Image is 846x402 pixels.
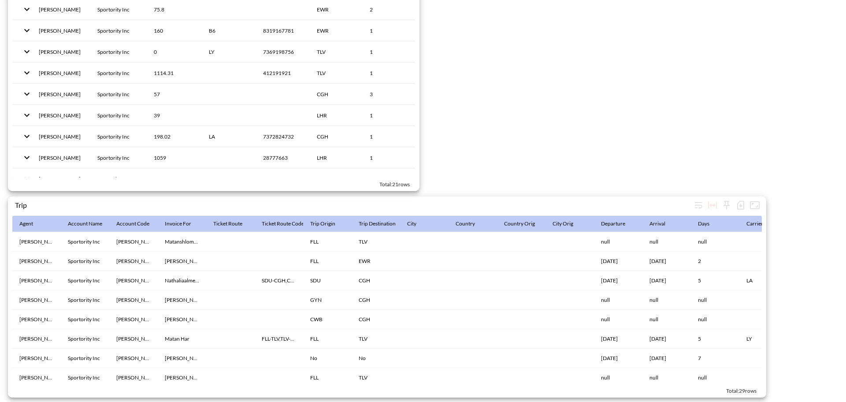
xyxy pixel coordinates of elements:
th: FLL [303,232,352,252]
th: Karla Strum [12,310,61,329]
th: SPRY [32,169,90,189]
th: 1 [363,20,415,41]
th: FLL [303,329,352,349]
div: Account Name [68,218,102,229]
th: SPRY [32,126,90,147]
div: Country [456,218,475,229]
th: 7369198756 [256,41,310,62]
div: Invoice For [165,218,191,229]
th: 3 [363,84,415,105]
th: SPRY [32,84,90,105]
span: Account Name [68,218,114,229]
th: Karla Strum [12,368,61,387]
button: expand row [19,65,34,80]
th: 57 [147,84,202,105]
th: 1 [363,126,415,147]
th: 198.02 [147,126,202,147]
span: Total: 29 rows [726,387,757,394]
th: FLL [303,252,352,271]
th: Richardbradley Routman [158,252,206,271]
th: 1 [363,41,415,62]
th: 26/09/2025 [642,271,691,290]
th: Sportority Inc [61,271,109,290]
th: 8319167781 [256,20,310,41]
div: Ticket Route Codes [262,218,306,229]
th: 7372824732 [256,126,310,147]
th: null [642,290,691,310]
th: FLL-TLV,TLV-FLL [255,329,303,349]
button: expand row [19,44,34,59]
th: LA [739,271,788,290]
th: 1114.31 [147,63,202,83]
th: SDU [303,271,352,290]
span: Ticket Route Codes [262,218,318,229]
th: Lucashumberto Demacedoassis [158,290,206,310]
th: 10/08/2025 [594,349,642,368]
th: TLV [352,368,400,387]
button: expand row [19,23,34,38]
th: 1 [363,147,415,168]
th: null [691,232,739,252]
th: LY [739,329,788,349]
th: Sportority Inc [90,63,147,83]
th: SPRY [32,41,90,62]
th: 01/09/2025 [594,329,642,349]
div: Toggle table layout between fixed and auto (default: auto) [705,198,720,212]
th: Richardbradley Routman [158,368,206,387]
span: Account Code [116,218,161,229]
th: LY [202,41,256,62]
th: TLV [310,63,363,83]
th: Sportority Inc [90,147,147,168]
th: LA [202,126,256,147]
th: 1 [363,169,415,189]
span: City [407,218,428,229]
span: Country Orig [504,218,546,229]
th: Karla Strum [12,232,61,252]
span: Agent [19,218,45,229]
th: Nathaliaalmeida Darosa [158,271,206,290]
th: Karla Strum [12,290,61,310]
button: expand row [19,86,34,101]
th: Sportority Inc [90,126,147,147]
th: null [691,290,739,310]
th: 16/08/2025 [642,349,691,368]
div: Trip Destination [359,218,396,229]
th: B6 [202,20,256,41]
th: Sportority Inc [61,310,109,329]
span: Total: 21 rows [379,181,410,188]
th: 26/09/2025 [642,252,691,271]
span: Carrier [746,218,775,229]
th: SPRY [32,63,90,83]
th: SPRY [109,252,158,271]
th: TLV [310,169,363,189]
div: Agent [19,218,33,229]
div: Ticket Route [213,218,242,229]
button: expand row [19,108,34,123]
th: CWB [303,310,352,329]
th: null [594,290,642,310]
th: null [642,310,691,329]
th: 412191921 [256,63,310,83]
th: 25/09/2025 [594,252,642,271]
div: Days [698,218,709,229]
th: null [642,232,691,252]
th: null [594,232,642,252]
th: 05/09/2025 [642,329,691,349]
span: Country [456,218,486,229]
th: 7 [691,349,739,368]
th: Sportority Inc [90,84,147,105]
button: expand row [19,129,34,144]
th: 160 [147,20,202,41]
th: LY [202,169,256,189]
th: CGH [352,271,400,290]
th: 1 [363,105,415,126]
th: SPRY [109,368,158,387]
th: Sportority Inc [61,232,109,252]
th: 5 [691,329,739,349]
th: EWR [310,20,363,41]
div: Country Orig [504,218,535,229]
th: GYN [303,290,352,310]
th: SPRY [109,310,158,329]
span: Arrival [649,218,677,229]
th: SPRY [109,232,158,252]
